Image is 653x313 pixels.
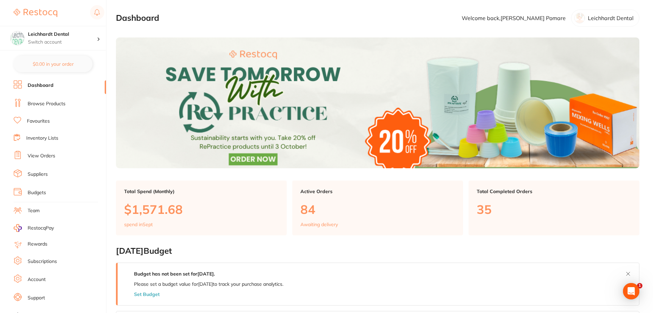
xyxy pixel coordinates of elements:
[300,222,338,227] p: Awaiting delivery
[28,276,46,283] a: Account
[116,246,639,256] h2: [DATE] Budget
[14,224,54,232] a: RestocqPay
[14,224,22,232] img: RestocqPay
[28,100,65,107] a: Browse Products
[300,189,455,194] p: Active Orders
[26,135,58,142] a: Inventory Lists
[462,15,566,21] p: Welcome back, [PERSON_NAME] Pomare
[28,31,97,38] h4: Leichhardt Dental
[124,202,279,216] p: $1,571.68
[28,225,54,232] span: RestocqPay
[28,39,97,46] p: Switch account
[28,207,40,214] a: Team
[28,153,55,159] a: View Orders
[11,31,24,45] img: Leichhardt Dental
[28,82,54,89] a: Dashboard
[28,295,45,301] a: Support
[28,189,46,196] a: Budgets
[28,241,47,248] a: Rewards
[469,181,639,236] a: Total Completed Orders35
[637,283,642,288] span: 1
[477,189,631,194] p: Total Completed Orders
[116,181,287,236] a: Total Spend (Monthly)$1,571.68spend inSept
[124,189,279,194] p: Total Spend (Monthly)
[28,258,57,265] a: Subscriptions
[124,222,153,227] p: spend in Sept
[116,13,159,23] h2: Dashboard
[292,181,463,236] a: Active Orders84Awaiting delivery
[116,37,639,168] img: Dashboard
[477,202,631,216] p: 35
[27,118,50,125] a: Favourites
[623,283,639,299] div: Open Intercom Messenger
[134,271,215,277] strong: Budget has not been set for [DATE] .
[134,292,160,297] button: Set Budget
[300,202,455,216] p: 84
[134,281,283,287] p: Please set a budget value for [DATE] to track your purchase analytics.
[28,171,48,178] a: Suppliers
[14,56,92,72] button: $0.00 in your order
[14,9,57,17] img: Restocq Logo
[588,15,634,21] p: Leichhardt Dental
[14,5,57,21] a: Restocq Logo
